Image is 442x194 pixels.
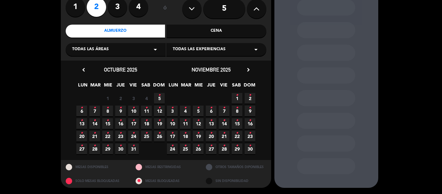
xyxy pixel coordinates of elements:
[210,115,212,126] i: •
[106,141,109,151] i: •
[128,81,138,92] span: VIE
[197,103,199,113] i: •
[119,141,122,151] i: •
[119,128,122,138] i: •
[173,46,226,53] span: Todas las experiencias
[249,90,251,100] i: •
[94,103,96,113] i: •
[132,103,135,113] i: •
[61,160,131,174] div: MESAS DISPONIBLES
[151,46,159,53] i: arrow_drop_down
[132,115,135,126] i: •
[252,46,260,53] i: arrow_drop_down
[158,103,160,113] i: •
[193,106,204,116] span: 5
[245,118,255,129] span: 16
[115,81,126,92] span: JUE
[232,93,242,104] span: 1
[89,118,100,129] span: 14
[223,103,225,113] i: •
[104,66,137,73] span: octubre 2025
[236,115,238,126] i: •
[106,115,109,126] i: •
[232,106,242,116] span: 8
[145,103,148,113] i: •
[115,93,126,104] span: 2
[232,131,242,142] span: 22
[201,160,271,174] div: OTROS TAMAÑOS DIPONIBLES
[106,128,109,138] i: •
[219,106,229,116] span: 7
[210,128,212,138] i: •
[236,141,238,151] i: •
[158,115,160,126] i: •
[102,118,113,129] span: 15
[81,115,83,126] i: •
[80,66,87,73] i: chevron_left
[201,174,271,188] div: SIN DISPONIBILIDAD
[119,103,122,113] i: •
[167,143,178,154] span: 24
[206,131,216,142] span: 20
[102,143,113,154] span: 29
[115,131,126,142] span: 23
[180,143,191,154] span: 25
[245,66,252,73] i: chevron_right
[141,131,152,142] span: 25
[132,128,135,138] i: •
[245,93,255,104] span: 2
[197,115,199,126] i: •
[72,46,109,53] span: Todas las áreas
[249,128,251,138] i: •
[128,131,139,142] span: 24
[223,115,225,126] i: •
[154,131,165,142] span: 26
[219,118,229,129] span: 14
[180,131,191,142] span: 18
[193,118,204,129] span: 12
[223,141,225,151] i: •
[131,174,201,188] div: MESAS BLOQUEADAS
[180,106,191,116] span: 4
[218,81,229,92] span: VIE
[145,115,148,126] i: •
[219,143,229,154] span: 28
[167,106,178,116] span: 3
[219,131,229,142] span: 21
[249,103,251,113] i: •
[210,141,212,151] i: •
[154,118,165,129] span: 19
[128,93,139,104] span: 3
[171,103,173,113] i: •
[141,118,152,129] span: 18
[145,128,148,138] i: •
[76,118,87,129] span: 13
[128,143,139,154] span: 31
[249,115,251,126] i: •
[197,141,199,151] i: •
[106,103,109,113] i: •
[140,81,151,92] span: SAB
[89,106,100,116] span: 7
[184,115,186,126] i: •
[76,143,87,154] span: 27
[66,25,165,38] div: Almuerzo
[232,143,242,154] span: 29
[236,103,238,113] i: •
[206,106,216,116] span: 6
[158,90,160,100] i: •
[128,106,139,116] span: 10
[81,128,83,138] i: •
[210,103,212,113] i: •
[94,128,96,138] i: •
[236,90,238,100] i: •
[223,128,225,138] i: •
[192,66,231,73] span: noviembre 2025
[167,131,178,142] span: 17
[197,128,199,138] i: •
[154,106,165,116] span: 12
[102,131,113,142] span: 22
[94,115,96,126] i: •
[244,81,254,92] span: DOM
[154,93,165,104] span: 5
